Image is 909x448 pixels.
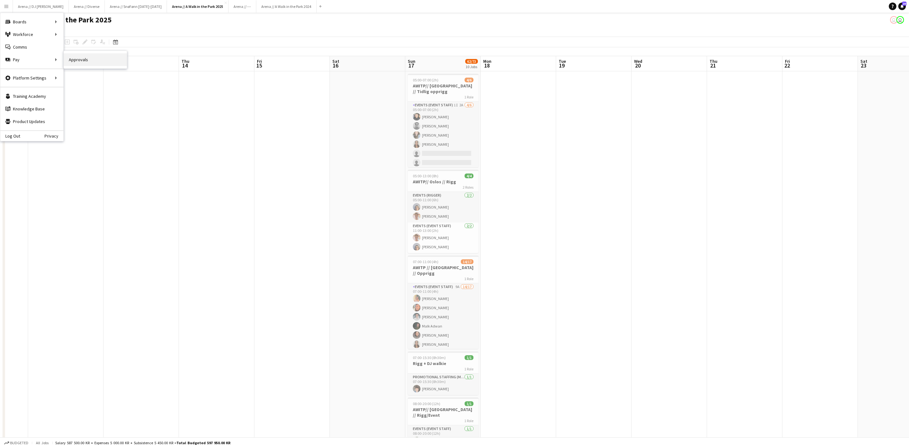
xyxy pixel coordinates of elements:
span: Sun [408,58,415,64]
app-card-role: Events (Event Staff)1/108:00-20:00 (12h)[PERSON_NAME] [408,425,478,447]
span: Sat [860,58,867,64]
a: Approvals [64,53,127,66]
button: Arena // Diverse [69,0,105,13]
a: Knowledge Base [0,103,63,115]
span: Thu [181,58,189,64]
span: Sat [332,58,339,64]
app-card-role: Events (Event Staff)2/211:00-13:00 (2h)[PERSON_NAME][PERSON_NAME] [408,222,478,253]
a: Comms [0,41,63,53]
app-user-avatar: Viktoria Svenskerud [890,16,898,24]
span: 14/17 [461,259,473,264]
span: 1 Role [464,276,473,281]
span: 07:00-15:30 (8h30m) [413,355,446,360]
app-job-card: 05:00-13:00 (8h)4/4AWITP// Oslos // Rigg2 RolesEvents (Rigger)2/205:00-11:00 (6h)[PERSON_NAME][PE... [408,170,478,253]
app-card-role: Events (Rigger)2/205:00-11:00 (6h)[PERSON_NAME][PERSON_NAME] [408,192,478,222]
span: Total Budgeted 597 950.00 KR [176,440,230,445]
span: 05:00-07:00 (2h) [413,78,438,82]
span: 18 [482,62,491,69]
span: 22 [784,62,790,69]
span: Wed [634,58,642,64]
span: 20 [633,62,642,69]
div: Platform Settings [0,72,63,84]
span: All jobs [35,440,50,445]
button: Arena // A Walk in the Park 2025 [167,0,229,13]
h3: AWITP // [GEOGRAPHIC_DATA] // Opprigg [408,265,478,276]
span: 19 [558,62,566,69]
h3: AWITP// Oslos // Rigg [408,179,478,185]
span: 07:00-11:00 (4h) [413,259,438,264]
button: Arena // SnøFønn [DATE]-[DATE] [105,0,167,13]
div: 10 Jobs [466,64,478,69]
span: 1 Role [464,418,473,423]
span: 15 [256,62,262,69]
a: Product Updates [0,115,63,128]
span: 05:00-13:00 (8h) [413,174,438,178]
span: Fri [257,58,262,64]
div: Salary 587 500.00 KR + Expenses 5 000.00 KR + Subsistence 5 450.00 KR = [55,440,230,445]
a: Training Academy [0,90,63,103]
app-job-card: 05:00-07:00 (2h)4/6AWITP// [GEOGRAPHIC_DATA] // Tidlig opprigg1 RoleEvents (Event Staff)1I2A4/605... [408,74,478,167]
div: Boards [0,15,63,28]
span: Thu [710,58,717,64]
span: 08:00-20:00 (12h) [413,401,440,406]
a: Log Out [0,133,20,139]
app-job-card: 07:00-11:00 (4h)14/17AWITP // [GEOGRAPHIC_DATA] // Opprigg1 RoleEvents (Event Staff)9A14/1707:00-... [408,256,478,349]
app-user-avatar: Tuva Bakken [896,16,904,24]
span: 17 [407,62,415,69]
span: Budgeted [10,441,28,445]
app-job-card: 07:00-15:30 (8h30m)1/1Rigg + DJ walkie1 RolePromotional Staffing (Mascot)1/107:00-15:30 (8h30m)[P... [408,351,478,395]
a: 20 [898,3,906,10]
app-job-card: 08:00-20:00 (12h)1/1AWITP// [GEOGRAPHIC_DATA] // Rigg/Event1 RoleEvents (Event Staff)1/108:00-20:... [408,398,478,447]
h3: AWITP// [GEOGRAPHIC_DATA] // Rigg/Event [408,407,478,418]
span: 2 Roles [463,185,473,190]
span: 1/1 [465,401,473,406]
button: Arena // DJ [PERSON_NAME] [13,0,69,13]
span: 20 [902,2,906,6]
span: Fri [785,58,790,64]
div: Pay [0,53,63,66]
span: 1/1 [465,355,473,360]
span: 14 [181,62,189,69]
app-card-role: Events (Event Staff)1I2A4/605:00-07:00 (2h)[PERSON_NAME][PERSON_NAME][PERSON_NAME][PERSON_NAME] [408,102,478,169]
span: 1 Role [464,95,473,99]
span: 4/6 [465,78,473,82]
button: Budgeted [3,439,29,446]
span: Mon [483,58,491,64]
button: Arena // --- [229,0,256,13]
app-card-role: Promotional Staffing (Mascot)1/107:00-15:30 (8h30m)[PERSON_NAME] [408,374,478,395]
span: 16 [331,62,339,69]
span: Tue [559,58,566,64]
h3: Rigg + DJ walkie [408,361,478,366]
span: 62/73 [465,59,478,64]
h3: AWITP// [GEOGRAPHIC_DATA] // Tidlig opprigg [408,83,478,94]
div: Workforce [0,28,63,41]
span: 23 [859,62,867,69]
span: 4/4 [465,174,473,178]
button: Arena // A Walk in the Park 2024 [256,0,317,13]
span: 1 Role [464,367,473,371]
span: 21 [709,62,717,69]
a: Privacy [45,133,63,139]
